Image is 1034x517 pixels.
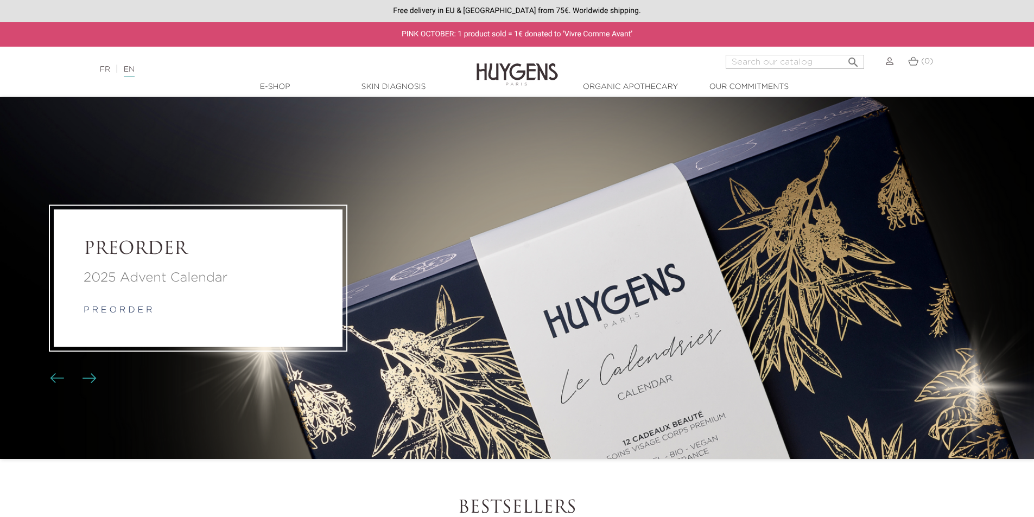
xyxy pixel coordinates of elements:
a: E-Shop [221,81,329,93]
button:  [843,52,863,66]
a: 2025 Advent Calendar [84,268,313,288]
a: Organic Apothecary [576,81,685,93]
div: | [94,63,423,76]
a: FR [100,66,110,73]
i:  [847,53,860,66]
a: Skin Diagnosis [339,81,448,93]
a: p r e o r d e r [84,306,153,315]
a: EN [124,66,135,77]
span: (0) [921,58,933,65]
input: Search [726,55,864,69]
a: PREORDER [84,239,313,260]
div: Carousel buttons [54,371,90,387]
a: Our commitments [695,81,803,93]
img: Huygens [477,46,558,87]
